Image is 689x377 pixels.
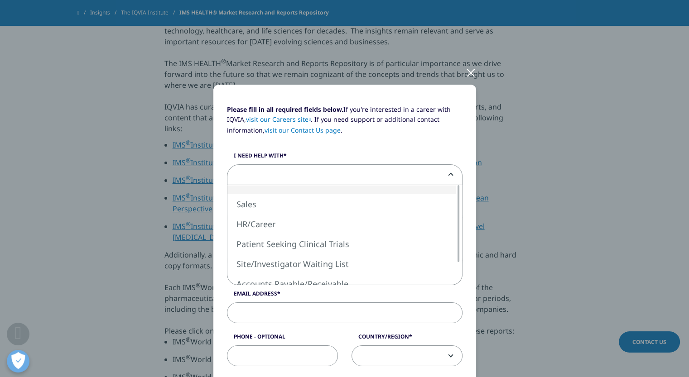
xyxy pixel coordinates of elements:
[265,126,341,134] a: visit our Contact Us page
[227,254,456,274] li: Site/Investigator Waiting List
[227,274,456,294] li: Accounts Payable/Receivable
[227,105,343,114] strong: Please fill in all required fields below.
[352,333,463,345] label: Country/Region
[227,214,456,234] li: HR/Career
[227,194,456,214] li: Sales
[7,350,29,372] button: Open Preferences
[246,115,311,124] a: visit our Careers site
[227,105,463,142] p: If you're interested in a career with IQVIA, . If you need support or additional contact informat...
[227,333,338,345] label: Phone - Optional
[227,290,463,302] label: Email Address
[227,152,463,164] label: I need help with
[227,234,456,254] li: Patient Seeking Clinical Trials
